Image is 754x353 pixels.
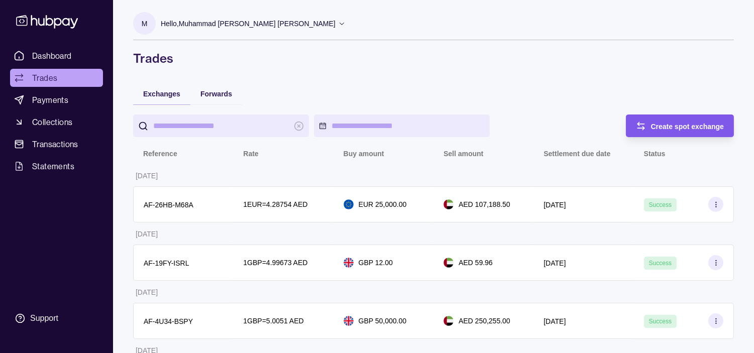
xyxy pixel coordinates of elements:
p: [DATE] [136,288,158,296]
p: [DATE] [544,317,566,325]
button: Create spot exchange [626,114,734,137]
a: Statements [10,157,103,175]
img: eu [344,199,354,209]
span: Create spot exchange [651,123,724,131]
p: [DATE] [544,259,566,267]
a: Trades [10,69,103,87]
p: Buy amount [344,150,384,158]
span: Statements [32,160,74,172]
p: [DATE] [544,201,566,209]
span: Success [649,318,672,325]
a: Support [10,308,103,329]
img: gb [344,316,354,326]
a: Transactions [10,135,103,153]
p: 1 GBP = 5.0051 AED [243,315,303,326]
img: ae [444,258,454,268]
p: Sell amount [444,150,483,158]
img: ae [444,199,454,209]
p: GBP 50,000.00 [359,315,406,326]
p: [DATE] [136,172,158,180]
p: AED 107,188.50 [459,199,510,210]
p: Rate [243,150,258,158]
a: Payments [10,91,103,109]
p: AF-26HB-M68A [144,201,193,209]
p: M [142,18,148,29]
p: AED 59.96 [459,257,493,268]
span: Trades [32,72,57,84]
p: AED 250,255.00 [459,315,510,326]
p: 1 EUR = 4.28754 AED [243,199,307,210]
div: Support [30,313,58,324]
p: AF-19FY-ISRL [144,259,189,267]
span: Exchanges [143,90,180,98]
p: Status [644,150,666,158]
h1: Trades [133,50,734,66]
p: [DATE] [136,230,158,238]
img: ae [444,316,454,326]
a: Collections [10,113,103,131]
span: Success [649,201,672,208]
span: Payments [32,94,68,106]
span: Forwards [200,90,232,98]
span: Collections [32,116,72,128]
img: gb [344,258,354,268]
span: Transactions [32,138,78,150]
p: AF-4U34-BSPY [144,317,193,325]
p: Hello, Muhammad [PERSON_NAME] [PERSON_NAME] [161,18,336,29]
input: search [153,114,289,137]
span: Success [649,260,672,267]
p: EUR 25,000.00 [359,199,407,210]
p: Reference [143,150,177,158]
p: GBP 12.00 [359,257,393,268]
p: Settlement due date [544,150,610,158]
a: Dashboard [10,47,103,65]
span: Dashboard [32,50,72,62]
p: 1 GBP = 4.99673 AED [243,257,307,268]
